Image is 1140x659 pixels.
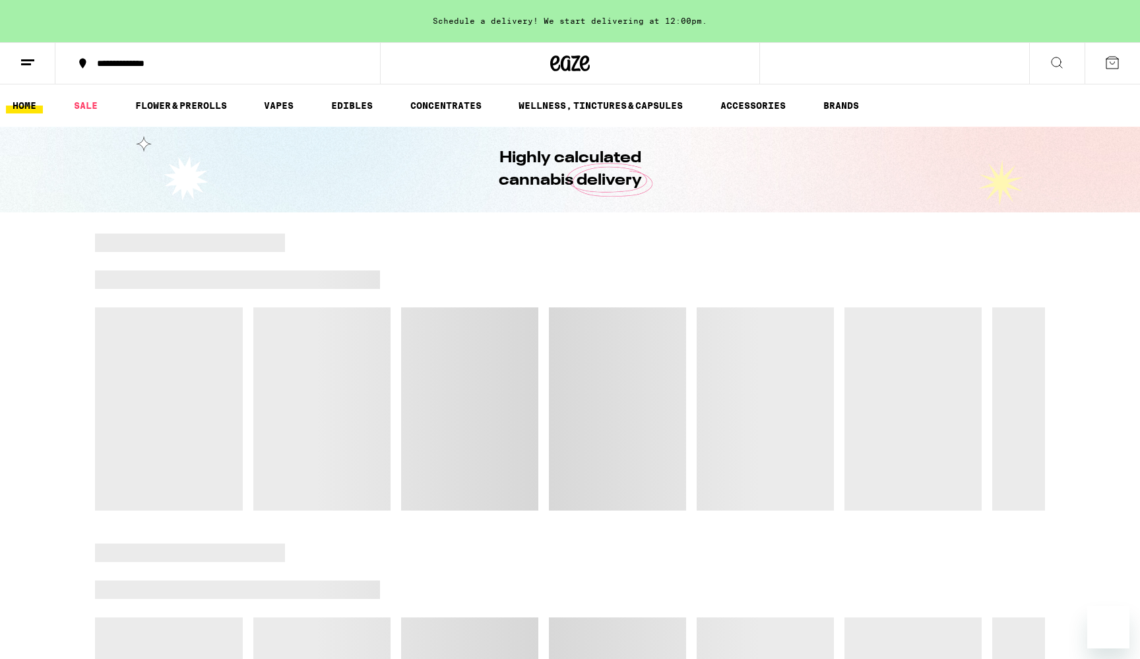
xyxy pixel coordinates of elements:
[257,98,300,113] a: VAPES
[404,98,488,113] a: CONCENTRATES
[1087,606,1129,648] iframe: Button to launch messaging window
[461,147,679,192] h1: Highly calculated cannabis delivery
[67,98,104,113] a: SALE
[6,98,43,113] a: HOME
[129,98,234,113] a: FLOWER & PREROLLS
[512,98,689,113] a: WELLNESS, TINCTURES & CAPSULES
[714,98,792,113] a: ACCESSORIES
[325,98,379,113] a: EDIBLES
[817,98,866,113] a: BRANDS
